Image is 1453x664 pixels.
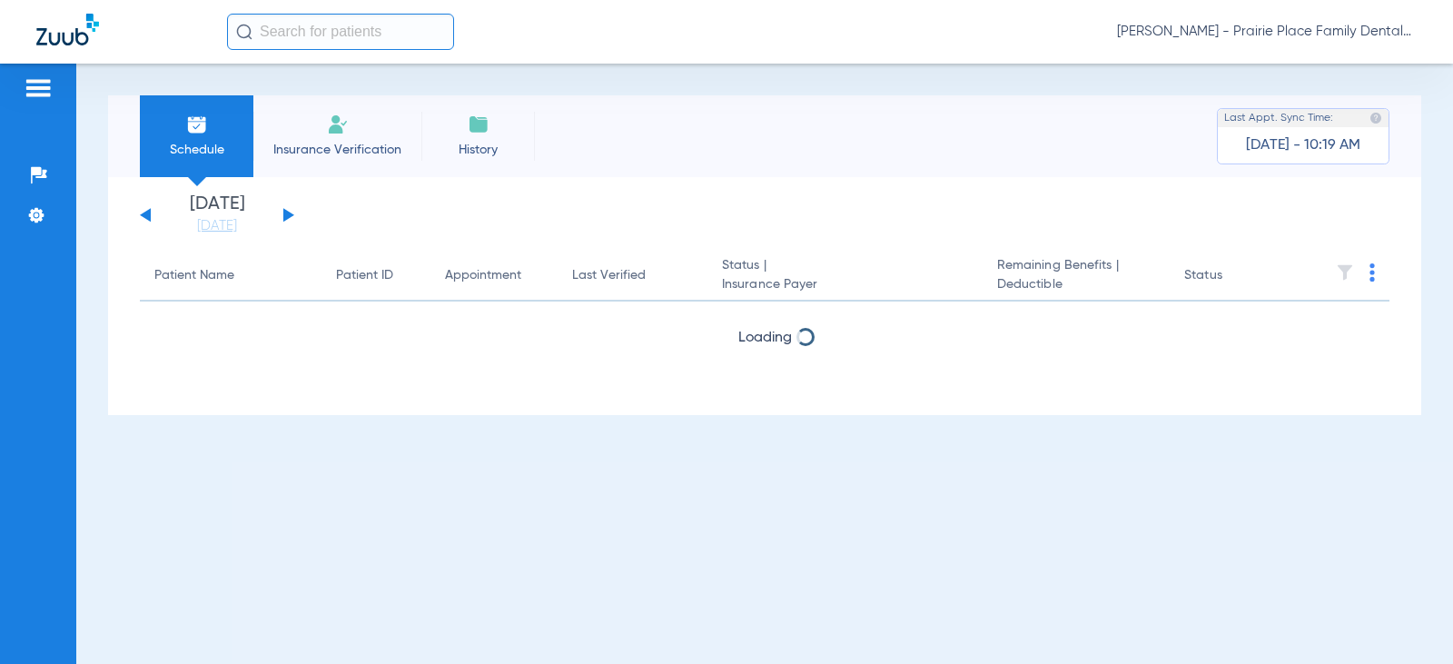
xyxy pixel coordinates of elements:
th: Status | [707,251,983,302]
img: Manual Insurance Verification [327,114,349,135]
input: Search for patients [227,14,454,50]
img: filter.svg [1336,263,1354,282]
span: Insurance Verification [267,141,408,159]
span: Deductible [997,275,1155,294]
div: Last Verified [572,266,693,285]
a: [DATE] [163,217,272,235]
div: Appointment [445,266,543,285]
div: Patient ID [336,266,416,285]
span: Last Appt. Sync Time: [1224,109,1333,127]
span: Insurance Payer [722,275,968,294]
th: Remaining Benefits | [983,251,1170,302]
img: hamburger-icon [24,77,53,99]
img: Schedule [186,114,208,135]
div: Patient ID [336,266,393,285]
img: Search Icon [236,24,252,40]
th: Status [1170,251,1292,302]
div: Appointment [445,266,521,285]
span: [PERSON_NAME] - Prairie Place Family Dental [1117,23,1417,41]
li: [DATE] [163,195,272,235]
div: Patient Name [154,266,307,285]
div: Patient Name [154,266,234,285]
span: History [435,141,521,159]
img: group-dot-blue.svg [1369,263,1375,282]
img: Zuub Logo [36,14,99,45]
span: [DATE] - 10:19 AM [1246,136,1360,154]
div: Last Verified [572,266,646,285]
span: Schedule [153,141,240,159]
img: History [468,114,489,135]
img: last sync help info [1369,112,1382,124]
span: Loading [738,331,792,345]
